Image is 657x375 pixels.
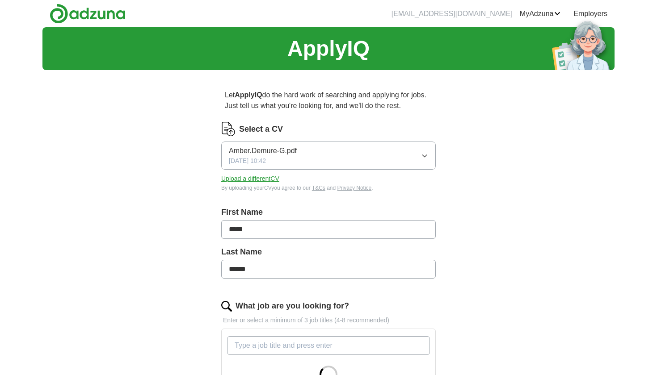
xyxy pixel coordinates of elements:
[227,336,430,355] input: Type a job title and press enter
[221,316,436,325] p: Enter or select a minimum of 3 job titles (4-8 recommended)
[221,184,436,192] div: By uploading your CV you agree to our and .
[221,86,436,115] p: Let do the hard work of searching and applying for jobs. Just tell us what you're looking for, an...
[229,156,266,166] span: [DATE] 10:42
[520,8,561,19] a: MyAdzuna
[221,174,279,183] button: Upload a differentCV
[229,146,297,156] span: Amber.Demure-G.pdf
[221,206,436,218] label: First Name
[236,300,349,312] label: What job are you looking for?
[221,301,232,312] img: search.png
[337,185,372,191] a: Privacy Notice
[392,8,513,19] li: [EMAIL_ADDRESS][DOMAIN_NAME]
[239,123,283,135] label: Select a CV
[221,142,436,170] button: Amber.Demure-G.pdf[DATE] 10:42
[221,246,436,258] label: Last Name
[287,33,370,65] h1: ApplyIQ
[221,122,236,136] img: CV Icon
[312,185,325,191] a: T&Cs
[573,8,607,19] a: Employers
[50,4,126,24] img: Adzuna logo
[235,91,262,99] strong: ApplyIQ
